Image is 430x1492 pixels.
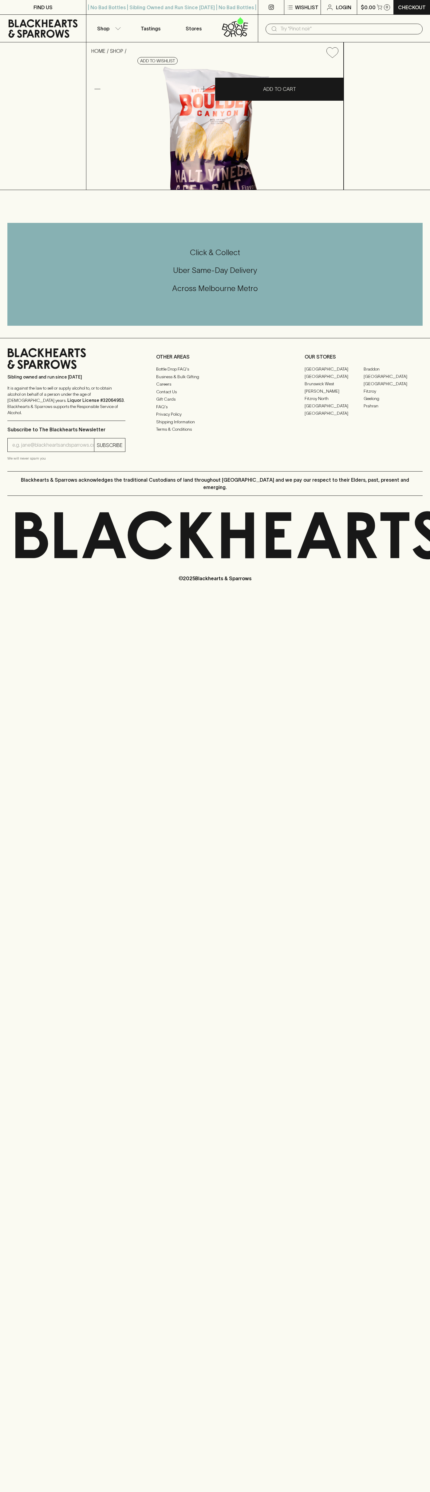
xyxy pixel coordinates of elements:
a: Careers [156,381,274,388]
p: Tastings [141,25,160,32]
p: Shop [97,25,109,32]
p: FIND US [34,4,53,11]
h5: Across Melbourne Metro [7,283,423,293]
strong: Liquor License #32064953 [67,398,124,403]
button: ADD TO CART [215,78,344,101]
p: Sibling owned and run since [DATE] [7,374,125,380]
p: Login [336,4,351,11]
a: Brunswick West [305,380,364,387]
input: e.g. jane@blackheartsandsparrows.com.au [12,440,94,450]
p: It is against the law to sell or supply alcohol to, or to obtain alcohol on behalf of a person un... [7,385,125,416]
a: Bottle Drop FAQ's [156,366,274,373]
a: Stores [172,15,215,42]
div: Call to action block [7,223,423,326]
p: Wishlist [295,4,318,11]
p: 0 [386,6,388,9]
a: Business & Bulk Gifting [156,373,274,380]
p: Subscribe to The Blackhearts Newsletter [7,426,125,433]
a: Braddon [364,365,423,373]
a: Terms & Conditions [156,426,274,433]
h5: Uber Same-Day Delivery [7,265,423,275]
a: [GEOGRAPHIC_DATA] [305,402,364,410]
a: [PERSON_NAME] [305,387,364,395]
p: Checkout [398,4,426,11]
p: We will never spam you [7,455,125,461]
a: Tastings [129,15,172,42]
p: Stores [186,25,202,32]
p: OTHER AREAS [156,353,274,360]
a: Gift Cards [156,396,274,403]
p: ADD TO CART [263,85,296,93]
a: SHOP [110,48,123,54]
a: Prahran [364,402,423,410]
p: OUR STORES [305,353,423,360]
a: Privacy Policy [156,411,274,418]
button: Add to wishlist [324,45,341,60]
a: Fitzroy [364,387,423,395]
a: [GEOGRAPHIC_DATA] [364,373,423,380]
a: FAQ's [156,403,274,410]
a: Contact Us [156,388,274,395]
a: Shipping Information [156,418,274,425]
a: [GEOGRAPHIC_DATA] [305,373,364,380]
button: SUBSCRIBE [94,438,125,452]
p: $0.00 [361,4,376,11]
a: [GEOGRAPHIC_DATA] [305,365,364,373]
p: SUBSCRIBE [97,441,123,449]
h5: Click & Collect [7,247,423,258]
p: Blackhearts & Sparrows acknowledges the traditional Custodians of land throughout [GEOGRAPHIC_DAT... [12,476,418,491]
a: HOME [91,48,105,54]
button: Shop [86,15,129,42]
img: 70791.png [86,63,343,190]
a: [GEOGRAPHIC_DATA] [305,410,364,417]
a: Geelong [364,395,423,402]
a: [GEOGRAPHIC_DATA] [364,380,423,387]
button: Add to wishlist [137,57,178,64]
a: Fitzroy North [305,395,364,402]
input: Try "Pinot noir" [280,24,418,34]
